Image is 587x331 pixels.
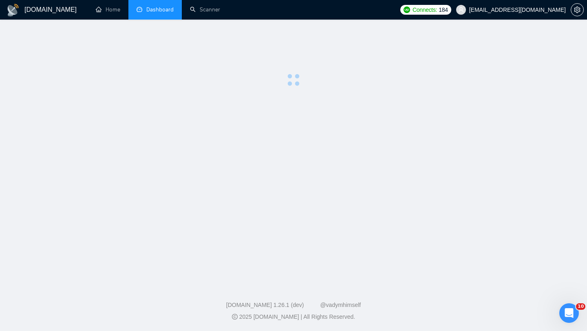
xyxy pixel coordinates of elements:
[458,7,464,13] span: user
[576,303,585,310] span: 10
[571,7,584,13] a: setting
[404,7,410,13] img: upwork-logo.png
[7,313,580,321] div: 2025 [DOMAIN_NAME] | All Rights Reserved.
[571,7,583,13] span: setting
[190,6,220,13] a: searchScanner
[137,7,142,12] span: dashboard
[320,302,361,308] a: @vadymhimself
[413,5,437,14] span: Connects:
[7,4,20,17] img: logo
[232,314,238,320] span: copyright
[96,6,120,13] a: homeHome
[226,302,304,308] a: [DOMAIN_NAME] 1.26.1 (dev)
[146,6,174,13] span: Dashboard
[559,303,579,323] iframe: Intercom live chat
[439,5,448,14] span: 184
[571,3,584,16] button: setting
